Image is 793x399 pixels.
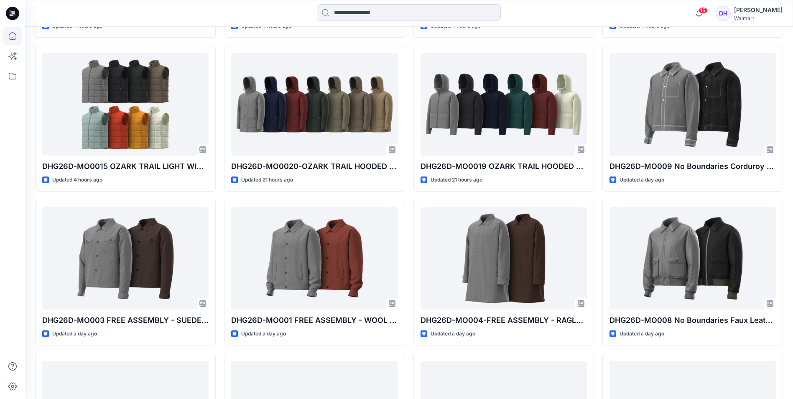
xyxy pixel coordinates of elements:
[42,315,209,326] p: DHG26D-MO003 FREE ASSEMBLY - SUEDE JACKET
[42,53,209,156] a: DHG26D-MO0015 OZARK TRAIL LIGHT WIGHT PUFFER VEST OPT 2
[421,161,587,172] p: DHG26D-MO0019 OZARK TRAIL HOODED PUFFER JACKET OPT 2
[609,53,776,156] a: DHG26D-MO009 No Boundaries Corduroy Jacket Opt 2
[42,161,209,172] p: DHG26D-MO0015 OZARK TRAIL LIGHT WIGHT PUFFER VEST OPT 2
[52,330,97,338] p: Updated a day ago
[620,330,664,338] p: Updated a day ago
[421,207,587,309] a: DHG26D-MO004-FREE ASSEMBLY - RAGLAN LONG COAT
[231,53,398,156] a: DHG26D-MO0020-OZARK TRAIL HOODED PUFFER JACKET OPT 3
[620,176,664,184] p: Updated a day ago
[609,207,776,309] a: DHG26D-MO008 No Boundaries Faux Leather Jacket
[421,53,587,156] a: DHG26D-MO0019 OZARK TRAIL HOODED PUFFER JACKET OPT 2
[231,315,398,326] p: DHG26D-MO001 FREE ASSEMBLY - WOOL JACKET OPT. 1
[231,161,398,172] p: DHG26D-MO0020-OZARK TRAIL HOODED PUFFER JACKET OPT 3
[734,5,783,15] div: [PERSON_NAME]
[421,315,587,326] p: DHG26D-MO004-FREE ASSEMBLY - RAGLAN LONG COAT
[431,176,482,184] p: Updated 21 hours ago
[241,176,293,184] p: Updated 21 hours ago
[734,15,783,21] div: Walmart
[716,6,731,21] div: DH
[42,207,209,309] a: DHG26D-MO003 FREE ASSEMBLY - SUEDE JACKET
[52,176,102,184] p: Updated 4 hours ago
[231,207,398,309] a: DHG26D-MO001 FREE ASSEMBLY - WOOL JACKET OPT. 1
[609,161,776,172] p: DHG26D-MO009 No Boundaries Corduroy Jacket Opt 2
[609,315,776,326] p: DHG26D-MO008 No Boundaries Faux Leather Jacket
[699,7,708,14] span: 15
[241,330,286,338] p: Updated a day ago
[431,330,475,338] p: Updated a day ago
